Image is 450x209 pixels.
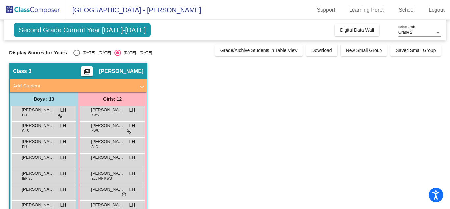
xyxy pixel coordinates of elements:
span: LH [60,138,66,145]
mat-panel-title: Add Student [13,82,135,90]
span: LH [129,122,135,129]
button: Saved Small Group [390,44,441,56]
a: School [393,5,420,15]
span: [PERSON_NAME] [22,138,55,145]
span: LH [129,170,135,177]
span: GLS [22,128,29,133]
mat-expansion-panel-header: Add Student [10,79,147,92]
span: LH [60,107,66,114]
span: [PERSON_NAME] [91,138,124,145]
span: Saved Small Group [396,48,436,53]
span: KWS [91,113,99,118]
span: LH [129,202,135,209]
span: LH [129,154,135,161]
span: IEP SLI [22,176,33,181]
span: [PERSON_NAME] [99,68,143,75]
span: Grade 2 [398,30,412,35]
span: LH [60,202,66,209]
span: Display Scores for Years: [9,50,69,56]
div: [DATE] - [DATE] [80,50,111,56]
span: LH [129,138,135,145]
span: LH [60,170,66,177]
span: ELL [22,144,28,149]
span: [PERSON_NAME] [91,107,124,113]
span: LH [60,186,66,193]
span: [PERSON_NAME] [22,170,55,177]
span: [PERSON_NAME] [22,202,55,208]
span: [PERSON_NAME] [91,202,124,208]
span: ELL [22,113,28,118]
span: [PERSON_NAME] [22,107,55,113]
span: [PERSON_NAME] [91,186,124,192]
mat-icon: picture_as_pdf [83,68,91,78]
span: Second Grade Current Year [DATE]-[DATE] [14,23,151,37]
span: Download [311,48,332,53]
span: [PERSON_NAME] [22,154,55,161]
a: Logout [423,5,450,15]
span: ALG [91,144,98,149]
a: Support [312,5,341,15]
span: [PERSON_NAME] [91,122,124,129]
button: Grade/Archive Students in Table View [215,44,303,56]
div: Girls: 12 [78,92,147,106]
button: Download [306,44,337,56]
a: Learning Portal [344,5,390,15]
button: Print Students Details [81,66,93,76]
span: LH [60,154,66,161]
span: Class 3 [13,68,31,75]
span: KWS [91,128,99,133]
span: [PERSON_NAME] [PERSON_NAME] [22,122,55,129]
span: LH [60,122,66,129]
mat-radio-group: Select an option [73,50,152,56]
span: do_not_disturb_alt [122,192,126,197]
span: LH [129,107,135,114]
span: [GEOGRAPHIC_DATA] - [PERSON_NAME] [66,5,201,15]
span: [PERSON_NAME] [22,186,55,192]
span: [PERSON_NAME] [91,154,124,161]
span: LH [129,186,135,193]
span: New Small Group [346,48,382,53]
button: New Small Group [341,44,387,56]
button: Digital Data Wall [335,24,379,36]
span: [PERSON_NAME] [91,170,124,177]
span: Grade/Archive Students in Table View [220,48,298,53]
div: [DATE] - [DATE] [121,50,152,56]
span: ELL IRP KWS [91,176,112,181]
div: Boys : 13 [10,92,78,106]
span: Digital Data Wall [340,27,374,33]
